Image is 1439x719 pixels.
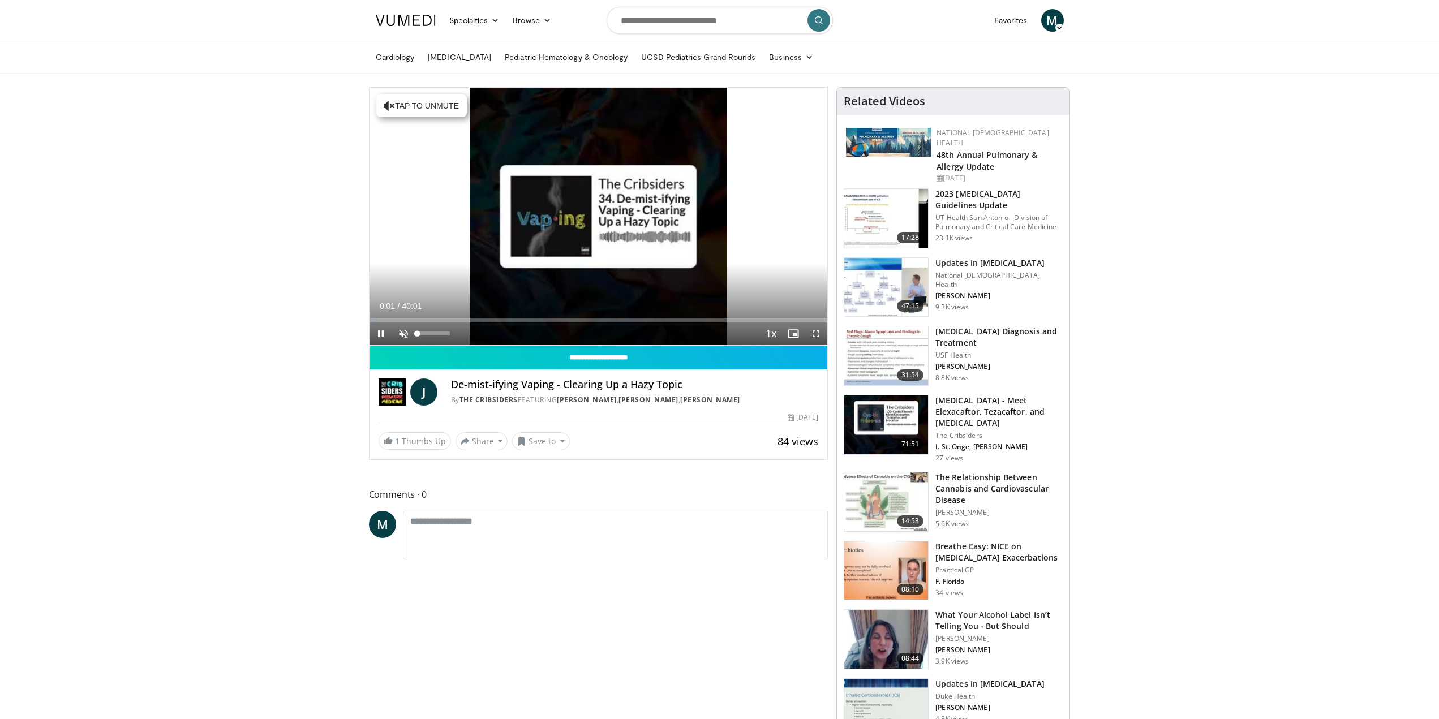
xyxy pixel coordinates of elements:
[937,149,1037,172] a: 48th Annual Pulmonary & Allergy Update
[418,331,450,335] div: Volume Level
[935,188,1063,211] h3: 2023 [MEDICAL_DATA] Guidelines Update
[897,369,924,381] span: 31:54
[935,692,1045,701] p: Duke Health
[844,257,1063,317] a: 47:15 Updates in [MEDICAL_DATA] National [DEMOGRAPHIC_DATA] Health [PERSON_NAME] 9.3K views
[421,46,498,68] a: [MEDICAL_DATA]
[935,588,963,597] p: 34 views
[379,432,451,450] a: 1 Thumbs Up
[443,9,506,32] a: Specialties
[844,472,928,531] img: b9ad6384-161e-4b9f-954e-a0d9f6dfbf7f.150x105_q85_crop-smart_upscale.jpg
[935,541,1063,563] h3: Breathe Easy: NICE on [MEDICAL_DATA] Exacerbations
[935,678,1045,690] h3: Updates in [MEDICAL_DATA]
[935,508,1063,517] p: [PERSON_NAME]
[897,584,924,595] span: 08:10
[844,541,928,600] img: a041dd99-0cab-49d2-bdbf-e6148207b122.150x105_q85_crop-smart_upscale.jpg
[634,46,762,68] a: UCSD Pediatrics Grand Rounds
[410,378,437,406] a: J
[935,373,969,382] p: 8.8K views
[935,326,1063,348] h3: [MEDICAL_DATA] Diagnosis and Treatment
[844,472,1063,532] a: 14:53 The Relationship Between Cannabis and Cardiovascular Disease [PERSON_NAME] 5.6K views
[935,362,1063,371] p: [PERSON_NAME]
[935,645,1063,655] p: [PERSON_NAME]
[897,300,924,312] span: 47:15
[370,88,828,346] video-js: Video Player
[788,412,818,423] div: [DATE]
[369,46,422,68] a: Cardiology
[897,515,924,527] span: 14:53
[557,395,617,404] a: [PERSON_NAME]
[369,511,396,538] a: M
[844,326,928,385] img: 912d4c0c-18df-4adc-aa60-24f51820003e.150x105_q85_crop-smart_upscale.jpg
[844,94,925,108] h4: Related Videos
[844,541,1063,601] a: 08:10 Breathe Easy: NICE on [MEDICAL_DATA] Exacerbations Practical GP F. Florido 34 views
[935,609,1063,632] h3: What Your Alcohol Label Isn’t Telling You - But Should
[844,326,1063,386] a: 31:54 [MEDICAL_DATA] Diagnosis and Treatment USF Health [PERSON_NAME] 8.8K views
[618,395,678,404] a: [PERSON_NAME]
[805,322,827,345] button: Fullscreen
[380,302,395,311] span: 0:01
[398,302,400,311] span: /
[498,46,634,68] a: Pediatric Hematology & Oncology
[935,519,969,528] p: 5.6K views
[846,128,931,157] img: b90f5d12-84c1-472e-b843-5cad6c7ef911.jpg.150x105_q85_autocrop_double_scale_upscale_version-0.2.jpg
[402,302,422,311] span: 40:01
[369,487,828,502] span: Comments 0
[935,257,1063,269] h3: Updates in [MEDICAL_DATA]
[935,566,1063,575] p: Practical GP
[897,438,924,450] span: 71:51
[935,703,1045,712] p: [PERSON_NAME]
[1041,9,1064,32] a: M
[937,128,1049,148] a: National [DEMOGRAPHIC_DATA] Health
[376,15,436,26] img: VuMedi Logo
[935,271,1063,289] p: National [DEMOGRAPHIC_DATA] Health
[456,432,508,450] button: Share
[459,395,518,404] a: The Cribsiders
[762,46,820,68] a: Business
[759,322,782,345] button: Playback Rate
[935,351,1063,360] p: USF Health
[935,634,1063,643] p: [PERSON_NAME]
[379,378,406,406] img: The Cribsiders
[370,322,392,345] button: Pause
[370,318,828,322] div: Progress Bar
[844,188,1063,248] a: 17:28 2023 [MEDICAL_DATA] Guidelines Update UT Health San Antonio - Division of Pulmonary and Cri...
[680,395,740,404] a: [PERSON_NAME]
[778,434,818,448] span: 84 views
[451,395,819,405] div: By FEATURING , ,
[935,213,1063,231] p: UT Health San Antonio - Division of Pulmonary and Critical Care Medicine
[844,609,1063,669] a: 08:44 What Your Alcohol Label Isn’t Telling You - But Should [PERSON_NAME] [PERSON_NAME] 3.9K views
[987,9,1034,32] a: Favorites
[392,322,415,345] button: Unmute
[935,303,969,312] p: 9.3K views
[844,395,928,454] img: b70a3f39-4b52-4eaa-b21b-60f6091b501e.150x105_q85_crop-smart_upscale.jpg
[376,94,467,117] button: Tap to unmute
[844,258,928,317] img: f1afee27-a73a-4397-a8ce-49c9e0951984.150x105_q85_crop-smart_upscale.jpg
[937,173,1060,183] div: [DATE]
[935,431,1063,440] p: The Cribsiders
[935,395,1063,429] h3: [MEDICAL_DATA] - Meet Elexacaftor, Tezacaftor, and [MEDICAL_DATA]
[935,234,973,243] p: 23.1K views
[935,472,1063,506] h3: The Relationship Between Cannabis and Cardiovascular Disease
[935,657,969,666] p: 3.9K views
[897,232,924,243] span: 17:28
[844,189,928,248] img: 9f1c6381-f4d0-4cde-93c4-540832e5bbaf.150x105_q85_crop-smart_upscale.jpg
[935,442,1063,451] p: I. St. Onge, [PERSON_NAME]
[935,577,1063,586] p: F. Florido
[935,454,963,463] p: 27 views
[782,322,805,345] button: Enable picture-in-picture mode
[935,291,1063,300] p: [PERSON_NAME]
[607,7,833,34] input: Search topics, interventions
[844,395,1063,463] a: 71:51 [MEDICAL_DATA] - Meet Elexacaftor, Tezacaftor, and [MEDICAL_DATA] The Cribsiders I. St. Ong...
[844,610,928,669] img: 09bfd019-53f6-42aa-b76c-a75434d8b29a.150x105_q85_crop-smart_upscale.jpg
[512,432,570,450] button: Save to
[395,436,400,446] span: 1
[451,378,819,391] h4: De-mist-ifying Vaping - Clearing Up a Hazy Topic
[897,653,924,664] span: 08:44
[506,9,558,32] a: Browse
